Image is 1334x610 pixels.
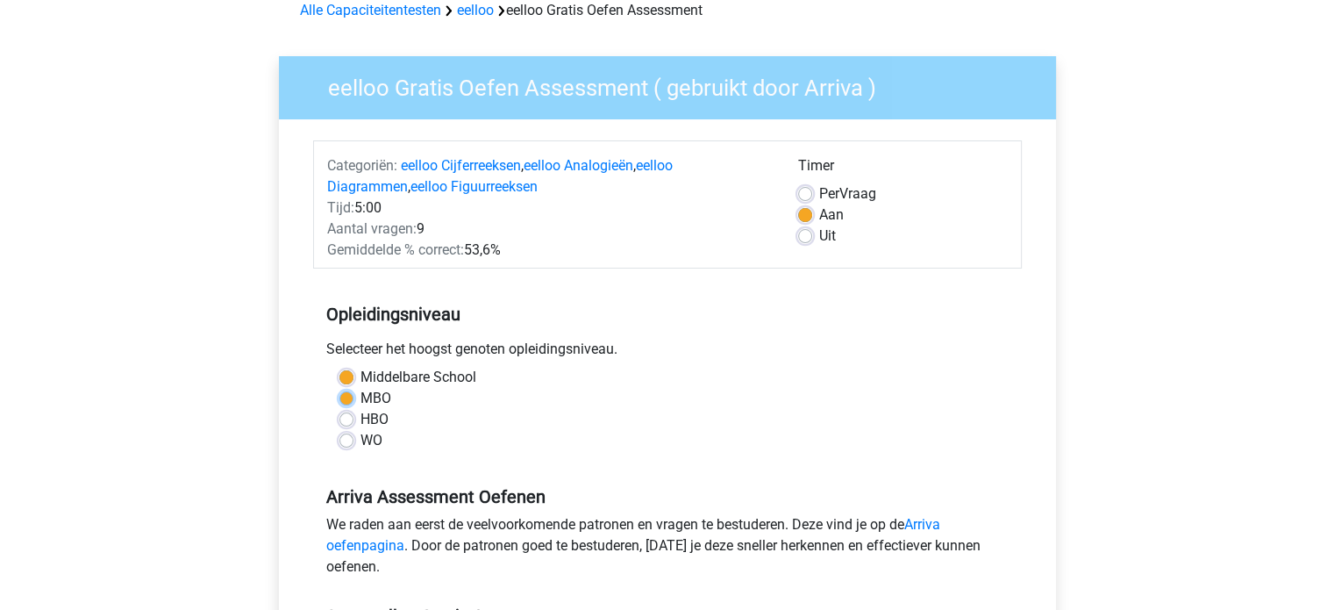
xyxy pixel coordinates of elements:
[314,155,785,197] div: , , ,
[524,157,633,174] a: eelloo Analogieën
[360,409,389,430] label: HBO
[401,157,521,174] a: eelloo Cijferreeksen
[314,240,785,261] div: 53,6%
[314,197,785,219] div: 5:00
[313,339,1022,367] div: Selecteer het hoogst genoten opleidingsniveau.
[819,185,839,202] span: Per
[327,241,464,258] span: Gemiddelde % correct:
[819,205,844,226] label: Aan
[326,297,1009,332] h5: Opleidingsniveau
[360,430,382,451] label: WO
[327,220,417,237] span: Aantal vragen:
[327,199,354,216] span: Tijd:
[360,388,391,409] label: MBO
[307,68,1043,102] h3: eelloo Gratis Oefen Assessment ( gebruikt door Arriva )
[300,2,441,18] a: Alle Capaciteitentesten
[798,155,1008,183] div: Timer
[326,486,1009,507] h5: Arriva Assessment Oefenen
[410,178,538,195] a: eelloo Figuurreeksen
[327,157,397,174] span: Categoriën:
[360,367,476,388] label: Middelbare School
[457,2,494,18] a: eelloo
[819,226,836,247] label: Uit
[819,183,876,205] label: Vraag
[313,514,1022,585] div: We raden aan eerst de veelvoorkomende patronen en vragen te bestuderen. Deze vind je op de . Door...
[314,219,785,240] div: 9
